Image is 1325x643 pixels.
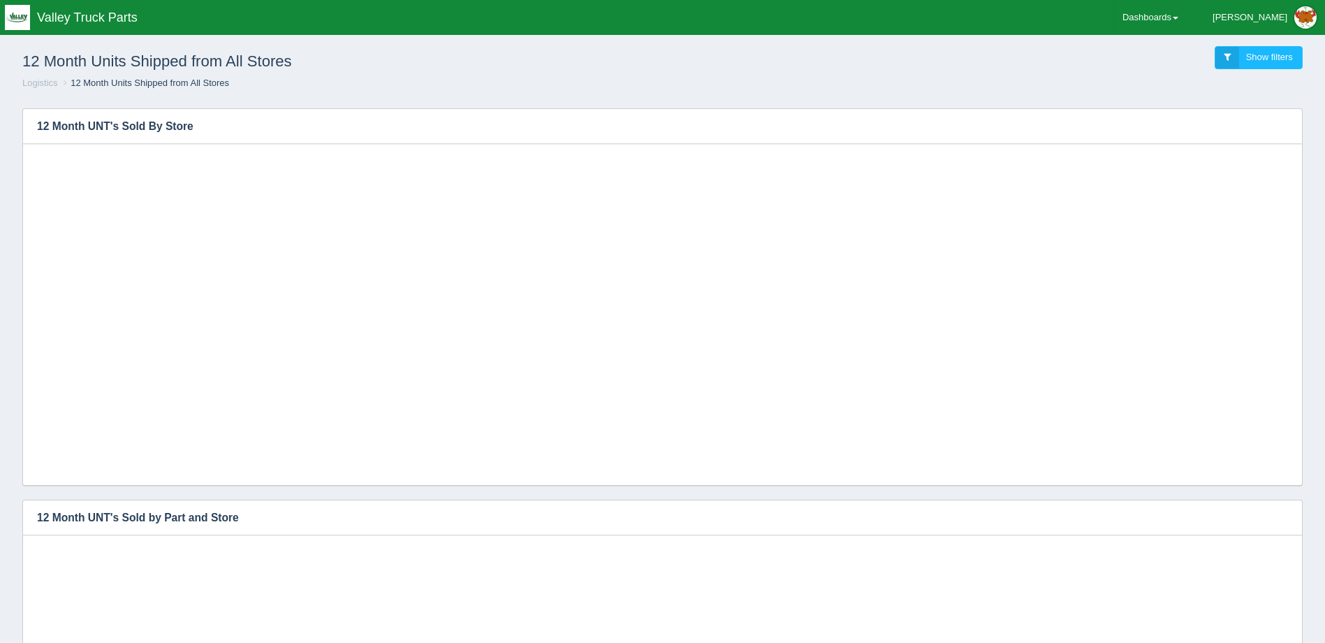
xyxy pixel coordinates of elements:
h1: 12 Month Units Shipped from All Stores [22,46,663,77]
a: Logistics [22,78,58,88]
h3: 12 Month UNT's Sold by Part and Store [23,500,1281,535]
div: [PERSON_NAME] [1213,3,1287,31]
img: q1blfpkbivjhsugxdrfq.png [5,5,30,30]
img: Profile Picture [1294,6,1317,29]
span: Valley Truck Parts [37,10,138,24]
a: Show filters [1215,46,1303,69]
span: Show filters [1246,52,1293,62]
li: 12 Month Units Shipped from All Stores [60,77,229,90]
h3: 12 Month UNT's Sold By Store [23,109,1281,144]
